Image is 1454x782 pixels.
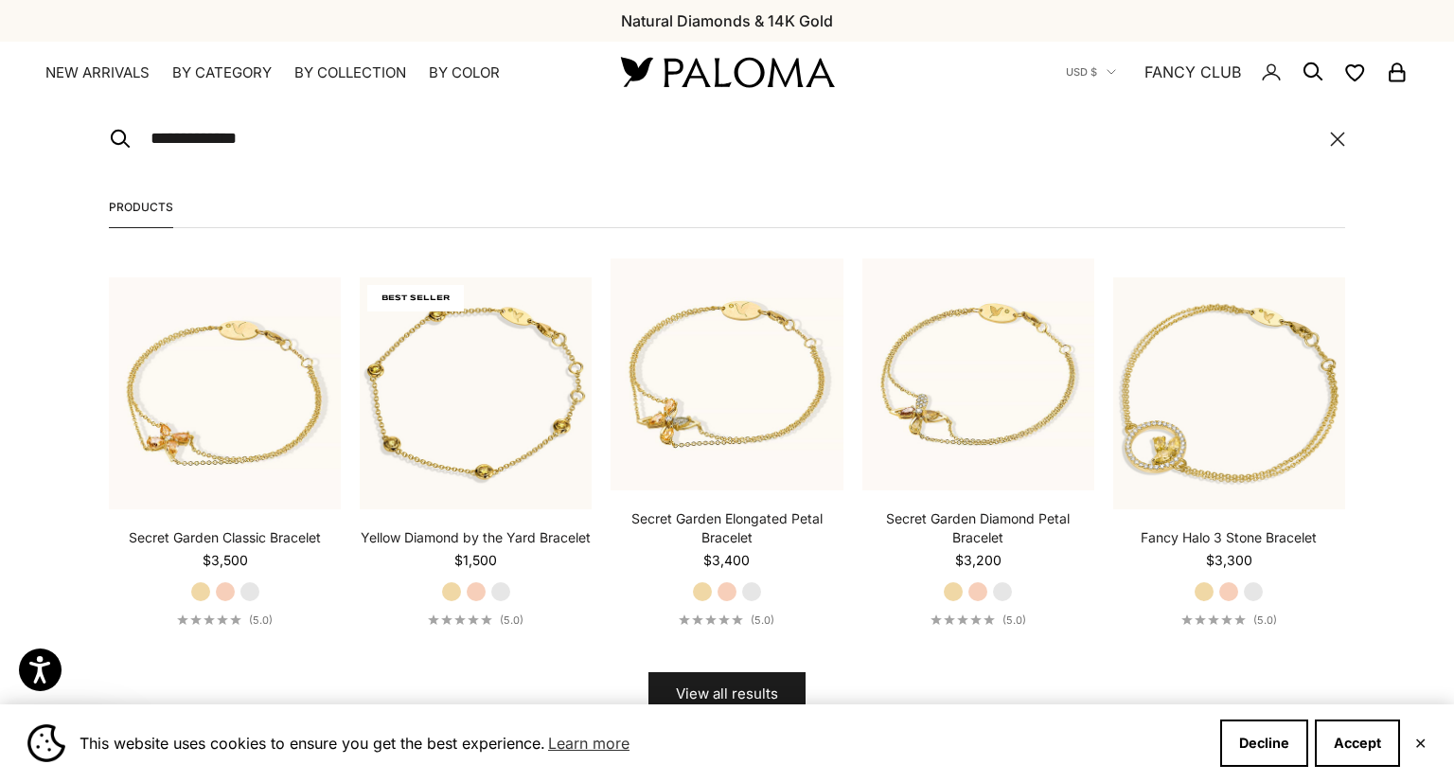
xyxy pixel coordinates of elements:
span: BEST SELLER [367,285,464,311]
button: USD $ [1066,63,1116,80]
span: (5.0) [1002,613,1026,627]
a: 5.0 out of 5.0 stars(5.0) [679,613,774,627]
a: 5.0 out of 5.0 stars(5.0) [1181,613,1277,627]
button: Decline [1220,720,1308,767]
sale-price: $1,500 [454,551,497,570]
div: 5.0 out of 5.0 stars [177,614,241,625]
a: Secret Garden Elongated Petal Bracelet [611,509,842,547]
a: NEW ARRIVALS [45,63,150,82]
div: 5.0 out of 5.0 stars [428,614,492,625]
span: This website uses cookies to ensure you get the best experience. [80,729,1205,757]
button: Close [1414,738,1427,749]
button: Products [109,198,173,226]
p: Natural Diamonds & 14K Gold [621,9,833,33]
a: #YellowGold #RoseGold #WhiteGold [109,277,341,509]
a: FANCY CLUB [1144,60,1241,84]
a: Learn more [545,729,632,757]
a: Secret Garden Classic Bracelet [129,528,321,547]
nav: Secondary navigation [1066,42,1409,102]
button: Accept [1315,720,1400,767]
span: USD $ [1066,63,1097,80]
sale-price: $3,300 [1206,551,1252,570]
div: 5.0 out of 5.0 stars [1181,614,1246,625]
span: (5.0) [249,613,273,627]
img: #YellowGold [360,277,592,509]
img: #YellowGold [109,277,341,509]
nav: Primary navigation [45,63,576,82]
img: #YellowGold [862,258,1094,490]
span: View all results [676,683,778,706]
div: 5.0 out of 5.0 stars [931,614,995,625]
img: #YellowGold [611,258,842,490]
summary: By Collection [294,63,406,82]
a: #YellowGold #RoseGold #WhiteGold [360,277,592,509]
a: #YellowGold #RoseGold #WhiteGold [862,258,1094,490]
a: 5.0 out of 5.0 stars(5.0) [931,613,1026,627]
sale-price: $3,400 [703,551,750,570]
span: (5.0) [500,613,523,627]
img: Cookie banner [27,724,65,762]
a: 5.0 out of 5.0 stars(5.0) [428,613,523,627]
button: View all results [648,672,806,718]
a: Yellow Diamond by the Yard Bracelet [361,528,591,547]
sale-price: $3,200 [955,551,1002,570]
summary: By Category [172,63,272,82]
a: Secret Garden Diamond Petal Bracelet [862,509,1094,547]
sale-price: $3,500 [203,551,248,570]
img: #YellowGold [1113,277,1345,509]
span: (5.0) [1253,613,1277,627]
summary: By Color [429,63,500,82]
span: (5.0) [751,613,774,627]
input: Search [151,125,1311,152]
div: 5.0 out of 5.0 stars [679,614,743,625]
a: 5.0 out of 5.0 stars(5.0) [177,613,273,627]
a: Fancy Halo 3 Stone Bracelet [1141,528,1317,547]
